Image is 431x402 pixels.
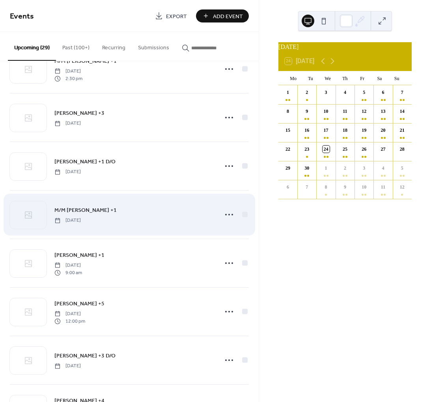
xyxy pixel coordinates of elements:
[303,183,310,191] div: 7
[303,108,310,115] div: 9
[285,71,302,85] div: Mo
[323,89,330,96] div: 3
[54,269,82,276] span: 9:00 am
[380,108,387,115] div: 13
[380,146,387,153] div: 27
[166,12,187,21] span: Export
[399,89,406,96] div: 7
[380,127,387,134] div: 20
[380,165,387,172] div: 4
[380,89,387,96] div: 6
[323,165,330,172] div: 1
[54,363,81,370] span: [DATE]
[54,168,81,176] span: [DATE]
[196,9,249,22] button: Add Event
[323,146,330,153] div: 24
[341,165,349,172] div: 2
[54,158,116,166] span: [PERSON_NAME] +1 D/O
[303,89,310,96] div: 2
[54,318,85,325] span: 12:00 pm
[54,157,116,166] a: [PERSON_NAME] +1 D/O
[388,71,405,85] div: Su
[303,146,310,153] div: 23
[371,71,388,85] div: Sa
[341,89,349,96] div: 4
[54,120,81,127] span: [DATE]
[360,165,368,172] div: 3
[341,127,349,134] div: 18
[284,146,291,153] div: 22
[54,251,104,260] a: [PERSON_NAME] +1
[323,183,330,191] div: 8
[302,71,319,85] div: Tu
[278,42,412,52] div: [DATE]
[54,300,104,308] span: [PERSON_NAME] +5
[380,183,387,191] div: 11
[54,352,116,360] span: [PERSON_NAME] +3 D/O
[284,108,291,115] div: 8
[284,127,291,134] div: 15
[54,206,117,215] span: M/M [PERSON_NAME] +1
[399,165,406,172] div: 5
[284,183,291,191] div: 6
[319,71,336,85] div: We
[303,165,310,172] div: 30
[284,89,291,96] div: 1
[8,32,56,61] button: Upcoming (29)
[323,127,330,134] div: 17
[360,183,368,191] div: 10
[54,351,116,360] a: [PERSON_NAME] +3 D/O
[354,71,371,85] div: Fr
[341,108,349,115] div: 11
[96,32,132,60] button: Recurring
[132,32,175,60] button: Submissions
[54,262,82,269] span: [DATE]
[54,310,85,318] span: [DATE]
[360,146,368,153] div: 26
[56,32,96,60] button: Past (100+)
[213,12,243,21] span: Add Event
[54,108,104,118] a: [PERSON_NAME] +3
[54,299,104,308] a: [PERSON_NAME] +5
[341,183,349,191] div: 9
[360,89,368,96] div: 5
[54,75,82,82] span: 2:30 pm
[399,146,406,153] div: 28
[54,68,82,75] span: [DATE]
[54,57,117,65] span: M/M [PERSON_NAME] +1
[149,9,193,22] a: Export
[54,109,104,118] span: [PERSON_NAME] +3
[336,71,354,85] div: Th
[54,56,117,65] a: M/M [PERSON_NAME] +1
[54,217,81,224] span: [DATE]
[360,108,368,115] div: 12
[399,108,406,115] div: 14
[341,146,349,153] div: 25
[54,251,104,260] span: [PERSON_NAME] +1
[399,183,406,191] div: 12
[54,206,117,215] a: M/M [PERSON_NAME] +1
[303,127,310,134] div: 16
[323,108,330,115] div: 10
[284,165,291,172] div: 29
[399,127,406,134] div: 21
[10,9,34,24] span: Events
[360,127,368,134] div: 19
